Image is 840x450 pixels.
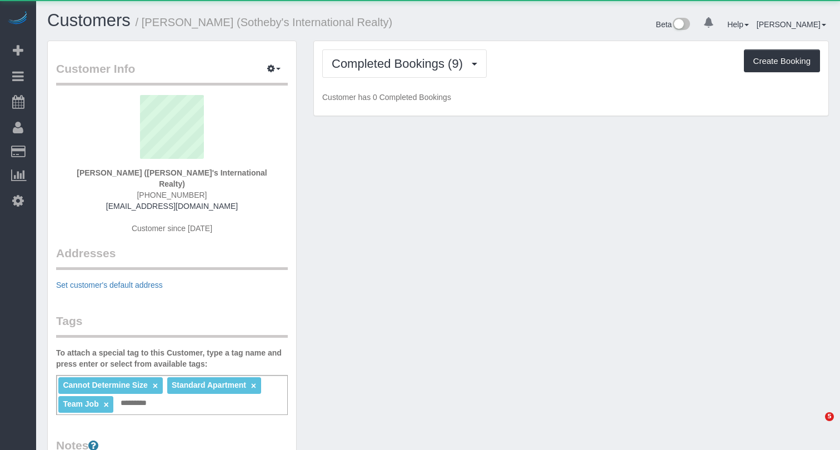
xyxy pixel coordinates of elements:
[153,381,158,391] a: ×
[77,168,267,188] strong: [PERSON_NAME] ([PERSON_NAME]'s International Realty)
[56,281,163,289] a: Set customer's default address
[7,11,29,27] img: Automaid Logo
[137,191,207,199] span: [PHONE_NUMBER]
[56,313,288,338] legend: Tags
[63,381,147,389] span: Cannot Determine Size
[332,57,468,71] span: Completed Bookings (9)
[825,412,834,421] span: 5
[63,399,98,408] span: Team Job
[132,224,212,233] span: Customer since [DATE]
[322,49,487,78] button: Completed Bookings (9)
[727,20,749,29] a: Help
[104,400,109,409] a: ×
[744,49,820,73] button: Create Booking
[251,381,256,391] a: ×
[47,11,131,30] a: Customers
[56,347,288,369] label: To attach a special tag to this Customer, type a tag name and press enter or select from availabl...
[757,20,826,29] a: [PERSON_NAME]
[106,202,238,211] a: [EMAIL_ADDRESS][DOMAIN_NAME]
[56,61,288,86] legend: Customer Info
[802,412,829,439] iframe: Intercom live chat
[136,16,393,28] small: / [PERSON_NAME] (Sotheby's International Realty)
[656,20,691,29] a: Beta
[672,18,690,32] img: New interface
[322,92,820,103] p: Customer has 0 Completed Bookings
[172,381,246,389] span: Standard Apartment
